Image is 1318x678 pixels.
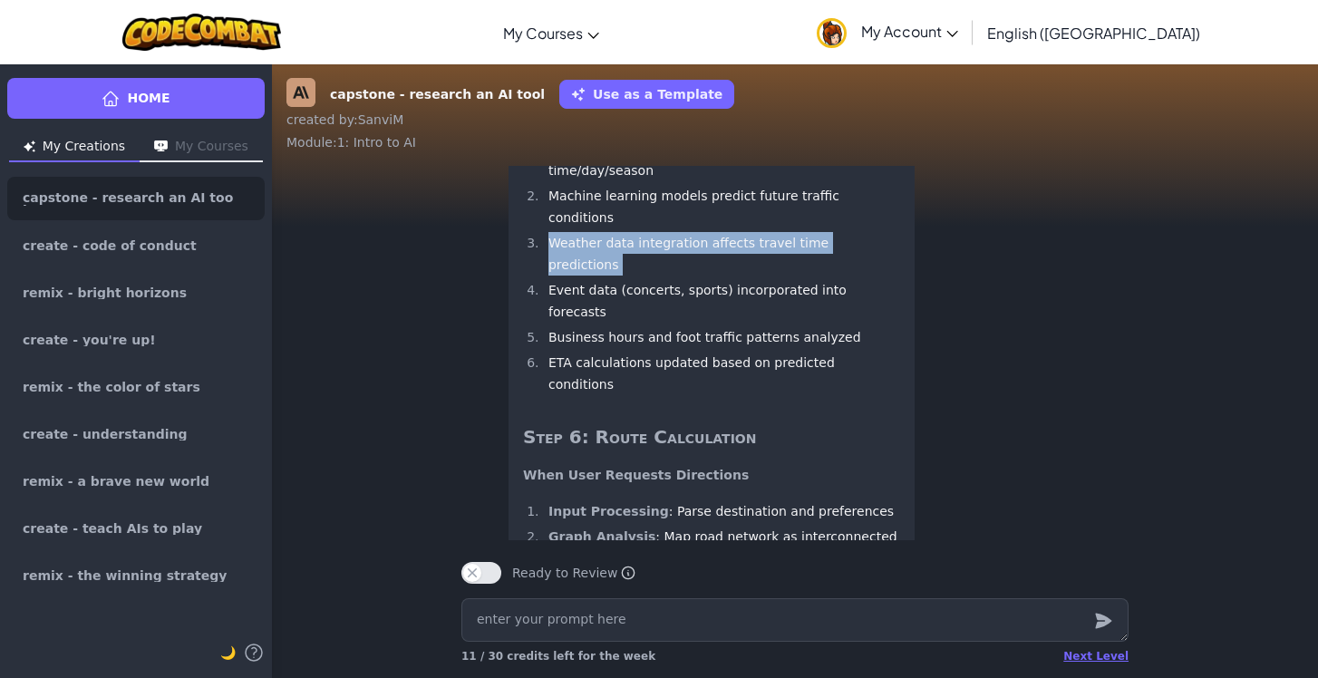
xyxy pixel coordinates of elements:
a: remix - bright horizons [7,271,265,315]
a: remix - a brave new world [7,460,265,503]
span: remix - the winning strategy [23,569,227,582]
a: My Courses [494,8,608,57]
button: Use as a Template [559,80,734,109]
strong: Input Processing [548,504,669,518]
span: create - code of conduct [23,239,197,252]
span: remix - a brave new world [23,475,209,488]
a: create - you're up! [7,318,265,362]
strong: Graph Analysis [548,529,655,544]
a: create - understanding [7,412,265,456]
span: remix - the color of stars [23,381,200,393]
button: My Courses [140,133,263,162]
strong: capstone - research an AI tool [330,85,545,104]
a: Home [7,78,265,119]
a: remix - the color of stars [7,365,265,409]
span: Home [127,89,170,108]
span: My Courses [503,24,583,43]
li: Weather data integration affects travel time predictions [543,232,900,276]
span: 11 / 30 credits left for the week [461,650,655,663]
div: Module : 1: Intro to AI [286,133,1303,151]
img: CodeCombat logo [122,14,281,51]
span: capstone - research an AI tool [23,191,235,206]
li: ETA calculations updated based on predicted conditions [543,352,900,395]
span: My Account [861,22,958,41]
li: : Parse destination and preferences [543,500,900,522]
div: Next Level [1063,649,1129,663]
span: English ([GEOGRAPHIC_DATA]) [987,24,1200,43]
strong: When User Requests Directions [523,468,749,482]
img: Icon [154,140,168,152]
span: Ready to Review [512,564,635,582]
a: capstone - research an AI tool [7,177,265,220]
li: Event data (concerts, sports) incorporated into forecasts [543,279,900,323]
button: My Creations [9,133,140,162]
span: 🌙 [220,645,236,660]
span: remix - bright horizons [23,286,187,299]
a: remix - the winning strategy [7,554,265,597]
a: English ([GEOGRAPHIC_DATA]) [978,8,1209,57]
span: created by : SanviM [286,112,403,127]
a: My Account [808,4,967,61]
span: create - understanding [23,428,188,441]
img: Claude [286,78,315,107]
h2: Step 6: Route Calculation [523,424,900,450]
a: create - code of conduct [7,224,265,267]
li: Machine learning models predict future traffic conditions [543,185,900,228]
button: 🌙 [220,642,236,663]
li: : Map road network as interconnected nodes [543,526,900,569]
img: avatar [817,18,847,48]
img: Icon [24,140,35,152]
span: create - teach AIs to play [23,522,202,535]
a: create - teach AIs to play [7,507,265,550]
span: create - you're up! [23,334,156,346]
li: Business hours and foot traffic patterns analyzed [543,326,900,348]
